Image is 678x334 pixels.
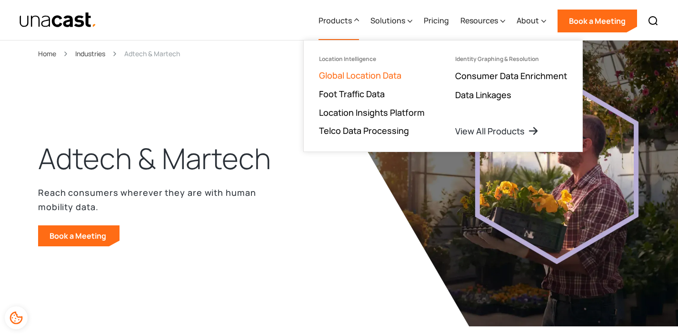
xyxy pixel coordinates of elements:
[319,70,401,81] a: Global Location Data
[455,89,511,101] a: Data Linkages
[558,10,637,32] a: Book a Meeting
[460,15,498,26] div: Resources
[303,40,583,152] nav: Products
[38,185,286,214] p: Reach consumers wherever they are with human mobility data.
[319,15,352,26] div: Products
[370,15,405,26] div: Solutions
[124,48,180,59] div: Adtech & Martech
[424,1,449,40] a: Pricing
[38,225,120,246] a: Book a Meeting
[19,12,97,29] a: home
[455,56,539,62] div: Identity Graphing & Resolution
[75,48,105,59] a: Industries
[19,12,97,29] img: Unacast text logo
[517,15,539,26] div: About
[319,107,425,118] a: Location Insights Platform
[370,1,412,40] div: Solutions
[455,125,539,137] a: View All Products
[455,70,567,81] a: Consumer Data Enrichment
[319,1,359,40] div: Products
[5,306,28,329] div: Cookie Preferences
[460,1,505,40] div: Resources
[517,1,546,40] div: About
[319,56,376,62] div: Location Intelligence
[648,15,659,27] img: Search icon
[319,88,385,100] a: Foot Traffic Data
[38,140,271,178] h1: Adtech & Martech
[38,48,56,59] a: Home
[319,125,409,136] a: Telco Data Processing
